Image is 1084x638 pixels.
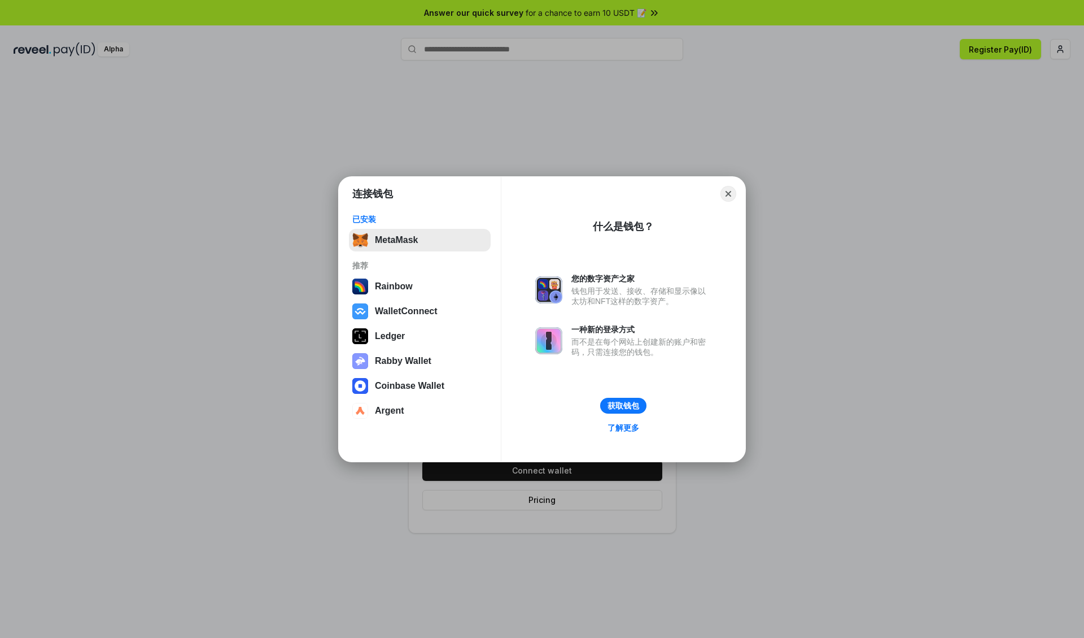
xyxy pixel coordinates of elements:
[535,276,562,303] img: svg+xml,%3Csvg%20xmlns%3D%22http%3A%2F%2Fwww.w3.org%2F2000%2Fsvg%22%20fill%3D%22none%22%20viewBox...
[375,281,413,292] div: Rainbow
[607,423,639,433] div: 了解更多
[349,275,491,298] button: Rainbow
[349,300,491,323] button: WalletConnect
[571,337,711,357] div: 而不是在每个网站上创建新的账户和密码，只需连接您的钱包。
[352,353,368,369] img: svg+xml,%3Csvg%20xmlns%3D%22http%3A%2F%2Fwww.w3.org%2F2000%2Fsvg%22%20fill%3D%22none%22%20viewBox...
[352,214,487,224] div: 已安装
[593,220,654,233] div: 什么是钱包？
[352,279,368,294] img: svg+xml,%3Csvg%20width%3D%22120%22%20height%3D%22120%22%20viewBox%3D%220%200%20120%20120%22%20fil...
[375,406,404,416] div: Argent
[571,286,711,306] div: 钱包用于发送、接收、存储和显示像以太坊和NFT这样的数字资产。
[600,398,646,414] button: 获取钱包
[375,356,431,366] div: Rabby Wallet
[352,303,368,319] img: svg+xml,%3Csvg%20width%3D%2228%22%20height%3D%2228%22%20viewBox%3D%220%200%2028%2028%22%20fill%3D...
[571,274,711,284] div: 您的数字资产之家
[375,331,405,341] div: Ledger
[601,420,646,435] a: 了解更多
[352,187,393,201] h1: 连接钱包
[375,235,418,245] div: MetaMask
[535,327,562,354] img: svg+xml,%3Csvg%20xmlns%3D%22http%3A%2F%2Fwww.w3.org%2F2000%2Fsvg%22%20fill%3D%22none%22%20viewBox...
[375,306,438,316] div: WalletConnect
[352,378,368,394] img: svg+xml,%3Csvg%20width%3D%2228%22%20height%3D%2228%22%20viewBox%3D%220%200%2028%2028%22%20fill%3D...
[349,325,491,348] button: Ledger
[352,232,368,248] img: svg+xml,%3Csvg%20fill%3D%22none%22%20height%3D%2233%22%20viewBox%3D%220%200%2035%2033%22%20width%...
[571,324,711,335] div: 一种新的登录方式
[375,381,444,391] div: Coinbase Wallet
[349,375,491,397] button: Coinbase Wallet
[349,229,491,251] button: MetaMask
[607,401,639,411] div: 获取钱包
[720,186,736,202] button: Close
[352,261,487,271] div: 推荐
[349,350,491,372] button: Rabby Wallet
[352,328,368,344] img: svg+xml,%3Csvg%20xmlns%3D%22http%3A%2F%2Fwww.w3.org%2F2000%2Fsvg%22%20width%3D%2228%22%20height%3...
[349,400,491,422] button: Argent
[352,403,368,419] img: svg+xml,%3Csvg%20width%3D%2228%22%20height%3D%2228%22%20viewBox%3D%220%200%2028%2028%22%20fill%3D...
